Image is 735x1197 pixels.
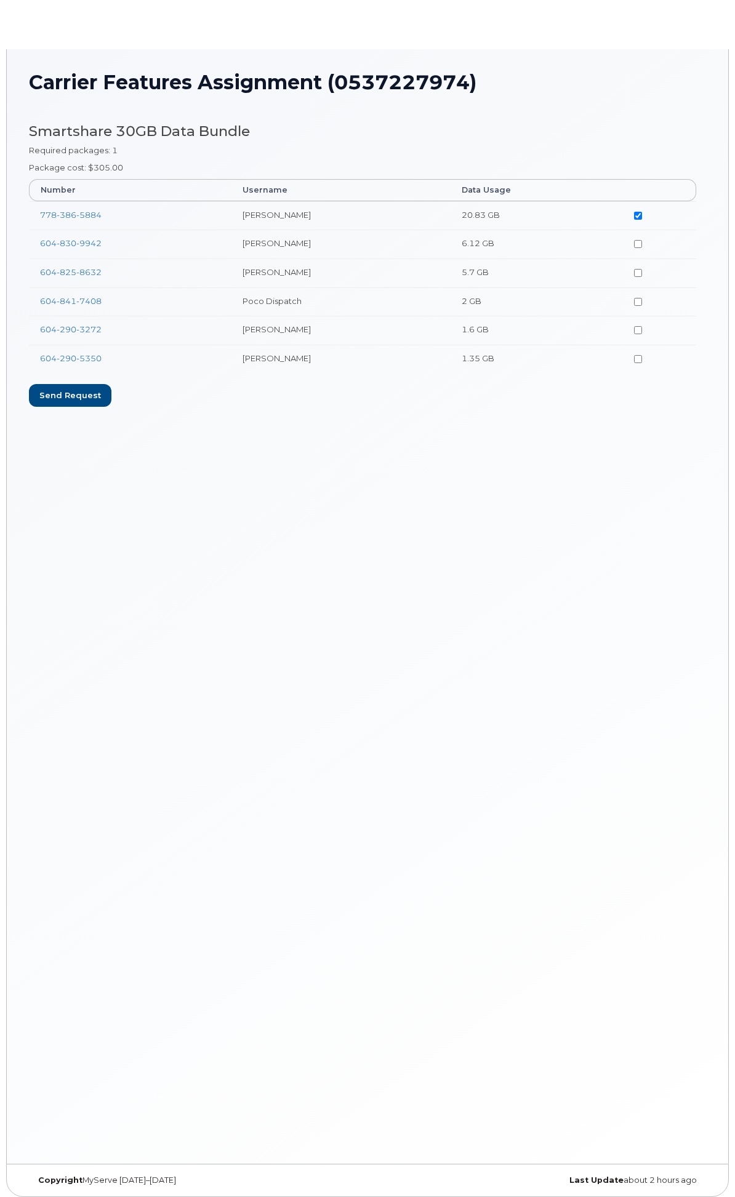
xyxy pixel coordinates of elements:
a: 6048417408 [40,296,102,306]
th: Data Usage [451,179,624,201]
span: 830 [57,238,76,248]
td: 6.12 GB [451,230,624,258]
td: [PERSON_NAME] [231,230,451,258]
td: [PERSON_NAME] [231,316,451,345]
span: 9942 [76,238,102,248]
span: 8632 [76,267,102,277]
a: 7783865884 [40,210,102,220]
span: 825 [57,267,76,277]
h3: Smartshare 30GB Data Bundle [29,124,696,139]
strong: Copyright [38,1175,82,1185]
span: 3272 [76,324,102,334]
a: 6042903272 [40,324,102,334]
span: 604 [40,296,102,306]
p: Package cost: $305.00 [29,162,696,174]
span: 7408 [76,296,102,306]
td: 5.7 GB [451,258,624,287]
td: 1.6 GB [451,316,624,345]
td: [PERSON_NAME] [231,258,451,287]
span: 386 [57,210,76,220]
span: 5884 [76,210,102,220]
span: 604 [40,353,102,363]
span: 778 [40,210,102,220]
td: [PERSON_NAME] [231,201,451,230]
span: 5350 [76,353,102,363]
th: Username [231,179,451,201]
span: 604 [40,238,102,248]
span: 604 [40,267,102,277]
span: 290 [57,353,76,363]
td: 20.83 GB [451,201,624,230]
div: Send request [29,384,111,407]
div: MyServe [DATE]–[DATE] [29,1175,367,1185]
h1: Carrier Features Assignment (0537227974) [29,71,706,93]
td: Poco Dispatch [231,287,451,316]
span: 841 [57,296,76,306]
a: 6048258632 [40,267,102,277]
span: 290 [57,324,76,334]
td: 2 GB [451,287,624,316]
strong: Last Update [569,1175,624,1185]
span: 604 [40,324,102,334]
td: 1.35 GB [451,345,624,374]
th: Number [29,179,231,201]
p: Required packages: 1 [29,145,696,156]
a: 6048309942 [40,238,102,248]
a: 6042905350 [40,353,102,363]
td: [PERSON_NAME] [231,345,451,374]
div: about 2 hours ago [367,1175,706,1185]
